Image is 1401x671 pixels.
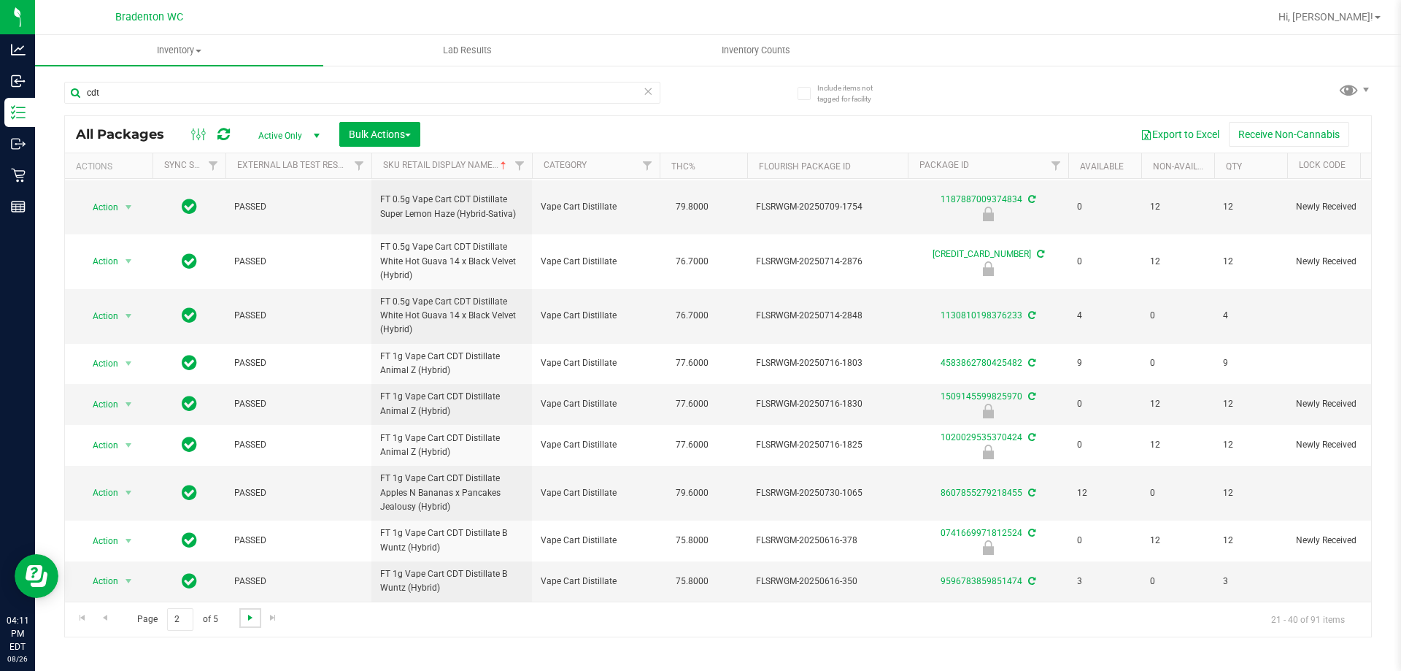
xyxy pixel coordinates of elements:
[80,251,119,272] span: Action
[182,434,197,455] span: In Sync
[120,197,138,218] span: select
[76,161,147,172] div: Actions
[7,614,28,653] p: 04:11 PM EDT
[941,576,1022,586] a: 9596783859851474
[80,306,119,326] span: Action
[72,608,93,628] a: Go to the first page
[234,255,363,269] span: PASSED
[380,432,523,459] span: FT 1g Vape Cart CDT Distillate Animal Z (Hybrid)
[182,394,197,414] span: In Sync
[380,193,523,221] span: FT 0.5g Vape Cart CDT Distillate Super Lemon Haze (Hybrid-Sativa)
[380,472,523,514] span: FT 1g Vape Cart CDT Distillate Apples N Bananas x Pancakes Jealousy (Hybrid)
[380,240,523,283] span: FT 0.5g Vape Cart CDT Distillate White Hot Guava 14 x Black Velvet (Hybrid)
[349,129,411,140] span: Bulk Actions
[323,35,611,66] a: Lab Results
[80,531,119,551] span: Action
[541,438,651,452] span: Vape Cart Distillate
[1150,309,1205,323] span: 0
[508,153,532,178] a: Filter
[1259,608,1356,630] span: 21 - 40 of 91 items
[1296,200,1388,214] span: Newly Received
[80,571,119,591] span: Action
[541,309,651,323] span: Vape Cart Distillate
[1077,534,1132,548] span: 0
[756,255,899,269] span: FLSRWGM-20250714-2876
[906,261,1070,276] div: Newly Received
[80,483,119,503] span: Action
[668,251,716,272] span: 76.7000
[1026,528,1035,538] span: Sync from Compliance System
[80,197,119,218] span: Action
[164,160,220,170] a: Sync Status
[35,44,323,57] span: Inventory
[541,575,651,588] span: Vape Cart Distillate
[668,530,716,551] span: 75.8000
[1299,160,1346,170] a: Lock Code
[1223,486,1278,500] span: 12
[120,435,138,456] span: select
[1026,194,1035,204] span: Sync from Compliance System
[668,571,716,592] span: 75.8000
[7,653,28,664] p: 08/26
[380,350,523,377] span: FT 1g Vape Cart CDT Distillate Animal Z (Hybrid)
[1278,11,1373,23] span: Hi, [PERSON_NAME]!
[182,353,197,373] span: In Sync
[756,200,899,214] span: FLSRWGM-20250709-1754
[234,397,363,411] span: PASSED
[11,105,26,120] inline-svg: Inventory
[182,251,197,272] span: In Sync
[668,305,716,326] span: 76.7000
[756,534,899,548] span: FLSRWGM-20250616-378
[125,608,230,631] span: Page of 5
[541,255,651,269] span: Vape Cart Distillate
[64,82,660,104] input: Search Package ID, Item Name, SKU, Lot or Part Number...
[1150,575,1205,588] span: 0
[201,153,225,178] a: Filter
[182,305,197,326] span: In Sync
[1077,356,1132,370] span: 9
[1150,438,1205,452] span: 12
[182,483,197,503] span: In Sync
[668,434,716,456] span: 77.6000
[339,122,420,147] button: Bulk Actions
[80,353,119,374] span: Action
[756,486,899,500] span: FLSRWGM-20250730-1065
[120,394,138,415] span: select
[237,160,352,170] a: External Lab Test Result
[1026,310,1035,321] span: Sync from Compliance System
[120,571,138,591] span: select
[1077,575,1132,588] span: 3
[120,353,138,374] span: select
[234,356,363,370] span: PASSED
[671,161,695,172] a: THC%
[1026,576,1035,586] span: Sync from Compliance System
[643,82,653,101] span: Clear
[906,540,1070,555] div: Newly Received
[380,390,523,418] span: FT 1g Vape Cart CDT Distillate Animal Z (Hybrid)
[239,608,260,628] a: Go to the next page
[1296,534,1388,548] span: Newly Received
[1226,161,1242,172] a: Qty
[933,249,1031,259] a: [CREDIT_CARD_NUMBER]
[756,309,899,323] span: FLSRWGM-20250714-2848
[1150,534,1205,548] span: 12
[541,200,651,214] span: Vape Cart Distillate
[1223,255,1278,269] span: 12
[1080,161,1124,172] a: Available
[35,35,323,66] a: Inventory
[234,486,363,500] span: PASSED
[1026,488,1035,498] span: Sync from Compliance System
[11,42,26,57] inline-svg: Analytics
[11,199,26,214] inline-svg: Reports
[1223,356,1278,370] span: 9
[1153,161,1218,172] a: Non-Available
[941,432,1022,442] a: 1020029535370424
[541,356,651,370] span: Vape Cart Distillate
[182,571,197,591] span: In Sync
[1150,397,1205,411] span: 12
[906,207,1070,221] div: Newly Received
[1077,438,1132,452] span: 0
[1296,255,1388,269] span: Newly Received
[756,356,899,370] span: FLSRWGM-20250716-1803
[541,534,651,548] span: Vape Cart Distillate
